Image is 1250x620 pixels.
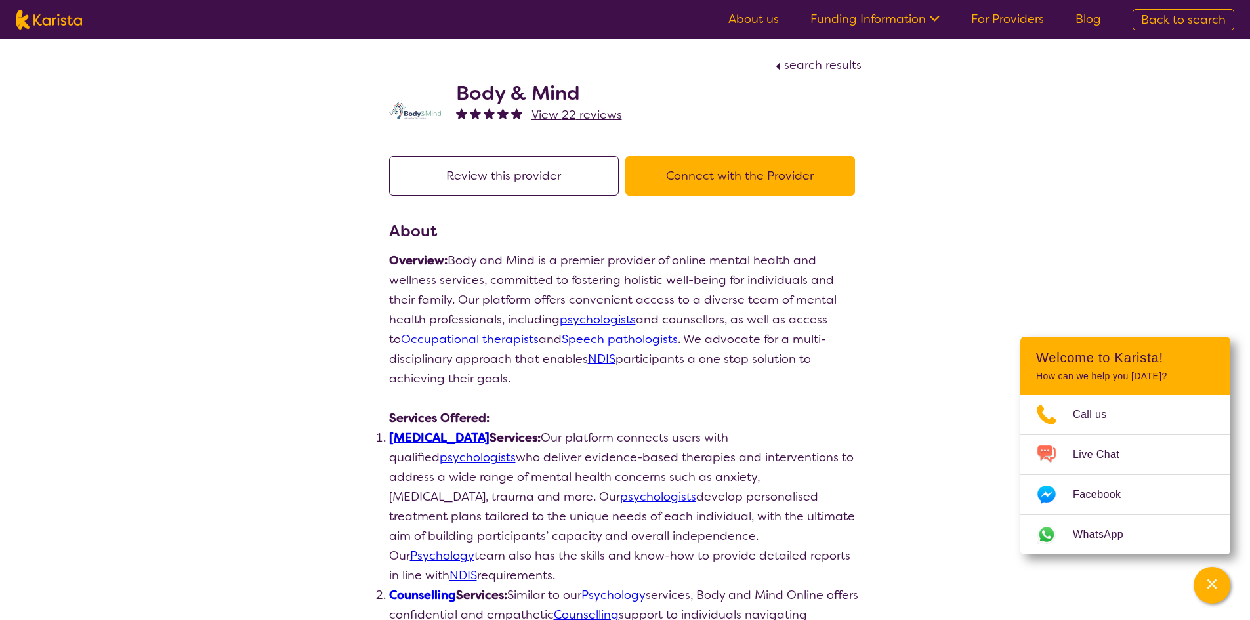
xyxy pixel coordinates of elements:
a: Psychology [410,548,474,564]
a: Blog [1075,11,1101,27]
a: About us [728,11,779,27]
a: psychologists [620,489,696,505]
h2: Body & Mind [456,81,622,105]
a: NDIS [588,351,615,367]
h2: Welcome to Karista! [1036,350,1215,365]
span: WhatsApp [1073,525,1139,545]
a: Back to search [1133,9,1234,30]
a: View 22 reviews [531,105,622,125]
button: Review this provider [389,156,619,196]
strong: Services: [389,430,541,445]
a: Review this provider [389,168,625,184]
span: Facebook [1073,485,1136,505]
img: Karista logo [16,10,82,30]
a: Occupational therapists [401,331,539,347]
img: qmpolprhjdhzpcuekzqg.svg [389,102,442,119]
a: Psychology [581,587,646,603]
strong: Overview: [389,253,448,268]
span: Live Chat [1073,445,1135,465]
button: Connect with the Provider [625,156,855,196]
img: fullstar [456,108,467,119]
a: For Providers [971,11,1044,27]
img: fullstar [511,108,522,119]
a: [MEDICAL_DATA] [389,430,490,445]
a: Connect with the Provider [625,168,862,184]
div: Channel Menu [1020,337,1230,554]
strong: Services Offered: [389,410,490,426]
a: psychologists [440,449,516,465]
span: Call us [1073,405,1123,424]
span: View 22 reviews [531,107,622,123]
p: How can we help you [DATE]? [1036,371,1215,382]
a: Funding Information [810,11,940,27]
a: psychologists [560,312,636,327]
img: fullstar [497,108,509,119]
span: search results [784,57,862,73]
a: Speech pathologists [562,331,678,347]
a: search results [772,57,862,73]
button: Channel Menu [1194,567,1230,604]
span: Back to search [1141,12,1226,28]
a: Counselling [389,587,456,603]
p: Body and Mind is a premier provider of online mental health and wellness services, committed to f... [389,251,862,388]
img: fullstar [484,108,495,119]
li: Our platform connects users with qualified who deliver evidence-based therapies and interventions... [389,428,862,585]
strong: Services: [389,587,507,603]
a: NDIS [449,568,477,583]
ul: Choose channel [1020,395,1230,554]
img: fullstar [470,108,481,119]
a: Web link opens in a new tab. [1020,515,1230,554]
h3: About [389,219,862,243]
